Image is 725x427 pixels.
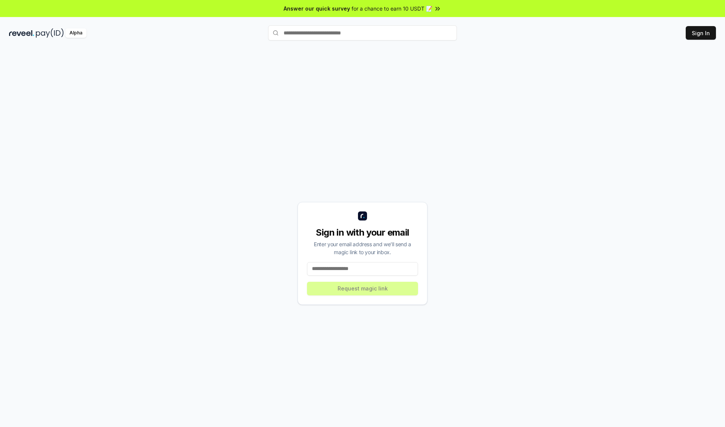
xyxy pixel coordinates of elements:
div: Alpha [65,28,86,38]
img: reveel_dark [9,28,34,38]
span: for a chance to earn 10 USDT 📝 [352,5,432,12]
img: logo_small [358,211,367,220]
span: Answer our quick survey [284,5,350,12]
img: pay_id [36,28,64,38]
button: Sign In [686,26,716,40]
div: Enter your email address and we’ll send a magic link to your inbox. [307,240,418,256]
div: Sign in with your email [307,227,418,239]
